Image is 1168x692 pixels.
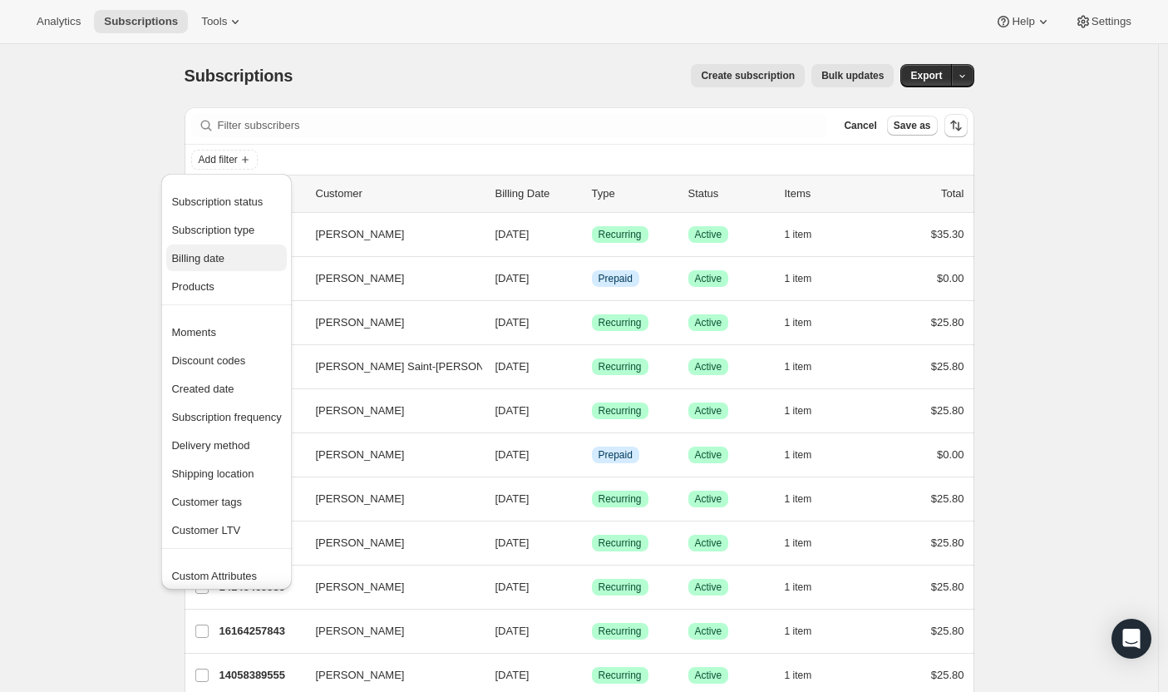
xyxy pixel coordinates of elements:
span: Recurring [599,536,642,550]
button: 1 item [785,267,830,290]
div: Open Intercom Messenger [1111,619,1151,659]
span: [DATE] [495,581,530,593]
div: Items [785,185,868,202]
button: 1 item [785,443,830,467]
div: 14128709683[PERSON_NAME][DATE]SuccessRecurringSuccessActive1 item$25.80 [219,487,964,511]
span: Help [1012,15,1034,28]
span: $0.00 [937,448,964,461]
span: Created date [171,383,234,395]
span: Active [695,536,722,550]
p: Customer [316,185,482,202]
span: Customer tags [171,496,242,508]
button: [PERSON_NAME] Saint-[PERSON_NAME] [306,353,472,380]
span: Add filter [199,153,238,166]
span: [PERSON_NAME] [316,535,405,551]
span: Bulk updates [821,69,884,82]
span: Discount codes [171,354,245,367]
span: $25.80 [931,492,964,505]
span: Active [695,228,722,241]
div: 16155410483[PERSON_NAME][DATE]SuccessRecurringSuccessActive1 item$25.80 [219,311,964,334]
span: $0.00 [937,272,964,284]
span: Prepaid [599,272,633,285]
div: 12830310451[PERSON_NAME][DATE]InfoPrepaidSuccessActive1 item$0.00 [219,267,964,290]
span: [PERSON_NAME] [316,403,405,419]
div: Type [592,185,675,202]
span: $25.80 [931,536,964,549]
span: 1 item [785,448,812,462]
span: [PERSON_NAME] [316,579,405,596]
button: Analytics [27,10,91,33]
button: 1 item [785,531,830,555]
button: 1 item [785,355,830,378]
span: [PERSON_NAME] [316,447,405,463]
button: Save as [887,116,938,136]
span: $25.80 [931,669,964,681]
span: Recurring [599,492,642,506]
button: [PERSON_NAME] [306,265,472,292]
span: Recurring [599,625,642,638]
span: Tools [201,15,227,28]
div: IDCustomerBilling DateTypeStatusItemsTotal [219,185,964,202]
span: Billing date [171,252,224,264]
span: Subscriptions [185,67,293,85]
button: Bulk updates [811,64,894,87]
span: 1 item [785,669,812,682]
span: Active [695,448,722,462]
span: [PERSON_NAME] Saint-[PERSON_NAME] [316,358,525,375]
span: Recurring [599,404,642,418]
p: 14058389555 [219,667,303,684]
p: 16164257843 [219,623,303,640]
span: Active [695,316,722,329]
span: $25.80 [931,316,964,329]
button: [PERSON_NAME] [306,309,472,336]
span: [DATE] [495,536,530,549]
span: Active [695,492,722,506]
span: Settings [1092,15,1131,28]
span: [DATE] [495,492,530,505]
button: [PERSON_NAME] [306,530,472,556]
span: 1 item [785,536,812,550]
span: Products [171,280,214,293]
span: Active [695,625,722,638]
button: Add filter [191,150,258,170]
span: Create subscription [701,69,795,82]
span: [PERSON_NAME] [316,226,405,243]
span: 1 item [785,360,812,373]
button: Create subscription [691,64,805,87]
span: Active [695,272,722,285]
span: [DATE] [495,316,530,329]
span: Customer LTV [171,524,240,536]
span: Subscription type [171,224,254,236]
span: $25.80 [931,360,964,373]
button: 1 item [785,620,830,643]
button: [PERSON_NAME] [306,574,472,601]
span: 1 item [785,404,812,418]
button: Tools [191,10,254,33]
span: Recurring [599,360,642,373]
span: $25.80 [931,581,964,593]
div: 16140271667[PERSON_NAME][DATE]SuccessRecurringSuccessActive1 item$25.80 [219,531,964,555]
span: Export [910,69,942,82]
span: Analytics [37,15,81,28]
span: Recurring [599,228,642,241]
input: Filter subscribers [218,114,828,137]
button: Help [985,10,1061,33]
button: [PERSON_NAME] [306,398,472,424]
button: 1 item [785,576,830,599]
button: Subscriptions [94,10,188,33]
span: [PERSON_NAME] [316,270,405,287]
button: [PERSON_NAME] [306,662,472,689]
span: 1 item [785,272,812,285]
span: Moments [171,326,215,339]
span: [DATE] [495,448,530,461]
span: Subscription status [171,195,263,208]
button: [PERSON_NAME] [306,486,472,512]
button: [PERSON_NAME] [306,442,472,468]
span: Delivery method [171,439,249,452]
div: 16733241395[PERSON_NAME][DATE]SuccessRecurringSuccessActive1 item$35.30 [219,223,964,246]
span: Recurring [599,581,642,594]
button: Cancel [837,116,883,136]
div: 16164257843[PERSON_NAME][DATE]SuccessRecurringSuccessActive1 item$25.80 [219,620,964,643]
span: Cancel [844,119,876,132]
span: [DATE] [495,228,530,240]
